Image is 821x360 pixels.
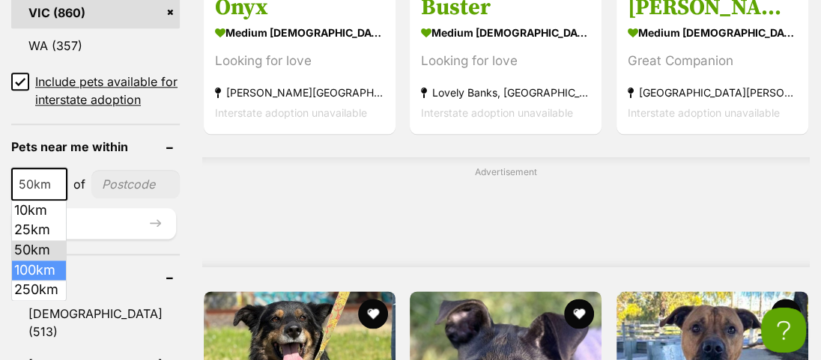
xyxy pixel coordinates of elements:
img: https://img.kwcdn.com/product/open/2024-09-20/1726850649536-872a30d77eec431886f8ea9bbeeef434-good... [115,151,225,299]
li: 100km [12,260,66,281]
iframe: Advertisement [234,185,779,252]
div: Looking for love [215,50,384,70]
li: 50km [12,240,66,260]
strong: [PERSON_NAME][GEOGRAPHIC_DATA] [215,82,384,102]
button: favourite [565,299,595,329]
strong: medium [DEMOGRAPHIC_DATA] Dog [421,21,590,43]
a: [DEMOGRAPHIC_DATA] (513) [11,298,180,347]
strong: [GEOGRAPHIC_DATA][PERSON_NAME][GEOGRAPHIC_DATA] [628,82,797,102]
span: 50km [13,174,66,195]
li: 250km [12,280,66,300]
span: Interstate adoption unavailable [628,106,780,118]
a: WA (357) [11,30,180,61]
iframe: Help Scout Beacon - Open [761,308,806,353]
button: favourite [358,299,388,329]
span: of [73,175,85,193]
span: Interstate adoption unavailable [421,106,573,118]
div: Looking for love [421,50,590,70]
strong: medium [DEMOGRAPHIC_DATA] Dog [215,21,384,43]
header: Gender [11,270,180,284]
li: 10km [12,201,66,221]
strong: Lovely Banks, [GEOGRAPHIC_DATA] [421,82,590,102]
input: postcode [91,170,180,198]
div: Great Companion [628,50,797,70]
button: Update [11,208,176,238]
button: favourite [771,299,801,329]
a: Include pets available for interstate adoption [11,73,180,109]
strong: medium [DEMOGRAPHIC_DATA] Dog [628,21,797,43]
span: 50km [11,168,67,201]
li: 25km [12,220,66,240]
span: Include pets available for interstate adoption [35,73,180,109]
header: Pets near me within [11,140,180,153]
span: Interstate adoption unavailable [215,106,367,118]
div: Advertisement [202,157,810,267]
